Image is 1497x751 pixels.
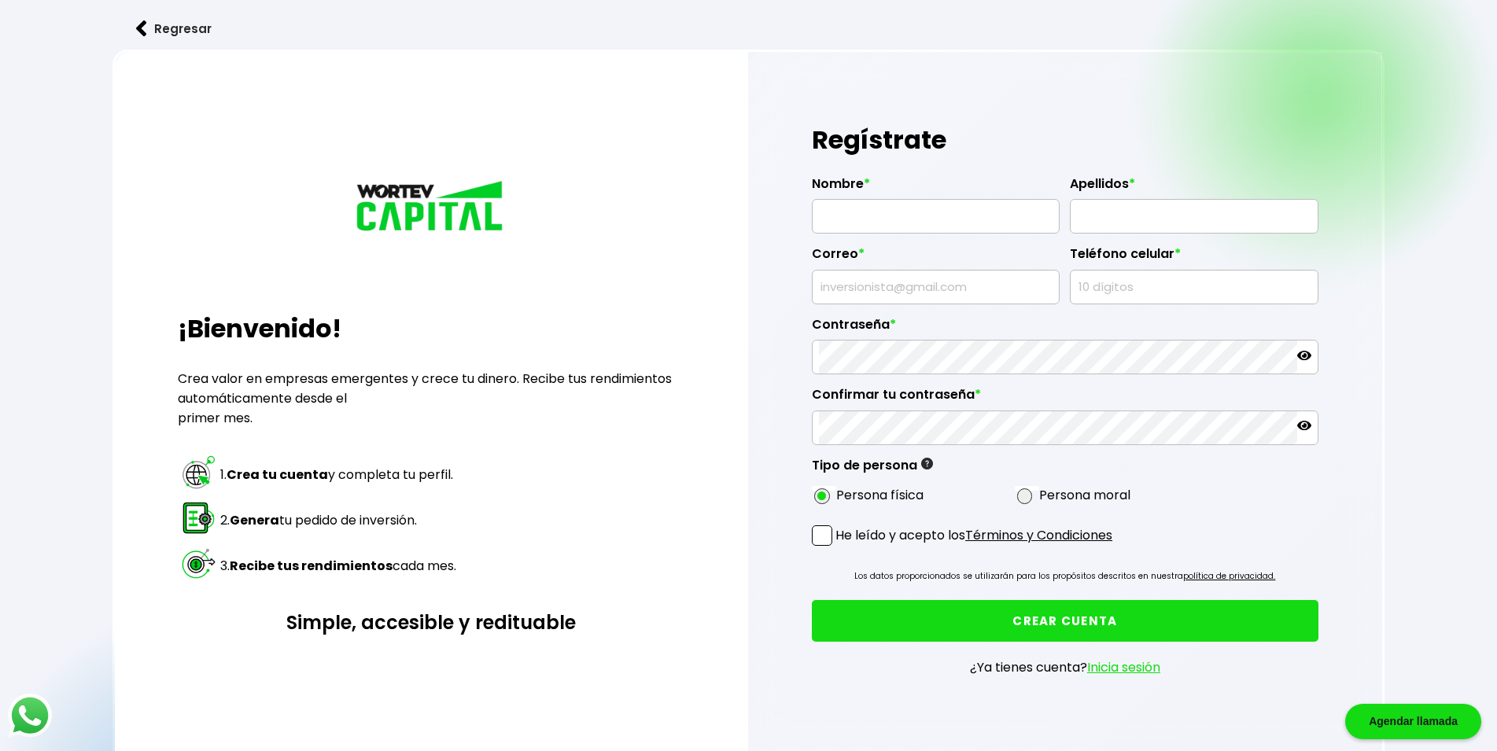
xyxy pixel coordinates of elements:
strong: Recibe tus rendimientos [230,557,393,575]
h2: ¡Bienvenido! [178,310,684,348]
label: Persona moral [1039,485,1130,505]
label: Tipo de persona [812,458,933,481]
label: Teléfono celular [1070,246,1318,270]
img: logo_wortev_capital [352,179,510,237]
div: Agendar llamada [1345,704,1481,739]
img: paso 1 [180,454,217,491]
a: política de privacidad. [1183,570,1275,582]
h3: Simple, accesible y redituable [178,609,684,636]
input: inversionista@gmail.com [819,271,1053,304]
img: flecha izquierda [136,20,147,37]
button: Regresar [112,8,235,50]
h1: Regístrate [812,116,1318,164]
button: CREAR CUENTA [812,600,1318,642]
strong: Crea tu cuenta [227,466,328,484]
label: Contraseña [812,317,1318,341]
label: Nombre [812,176,1060,200]
img: logos_whatsapp-icon.242b2217.svg [8,694,52,738]
label: Confirmar tu contraseña [812,387,1318,410]
p: Crea valor en empresas emergentes y crece tu dinero. Recibe tus rendimientos automáticamente desd... [178,369,684,428]
a: flecha izquierdaRegresar [112,8,1385,50]
strong: Genera [230,511,279,529]
label: Persona física [836,485,924,505]
td: 3. cada mes. [219,544,457,588]
a: Términos y Condiciones [965,526,1112,544]
label: Correo [812,246,1060,270]
td: 2. tu pedido de inversión. [219,499,457,543]
label: Apellidos [1070,176,1318,200]
td: 1. y completa tu perfil. [219,453,457,497]
img: paso 2 [180,499,217,536]
a: Inicia sesión [1087,658,1160,676]
img: gfR76cHglkPwleuBLjWdxeZVvX9Wp6JBDmjRYY8JYDQn16A2ICN00zLTgIroGa6qie5tIuWH7V3AapTKqzv+oMZsGfMUqL5JM... [921,458,933,469]
p: He leído y acepto los [835,525,1112,545]
p: ¿Ya tienes cuenta? [970,657,1160,677]
img: paso 3 [180,545,217,582]
p: Los datos proporcionados se utilizarán para los propósitos descritos en nuestra [854,569,1275,584]
input: 10 dígitos [1077,271,1311,304]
